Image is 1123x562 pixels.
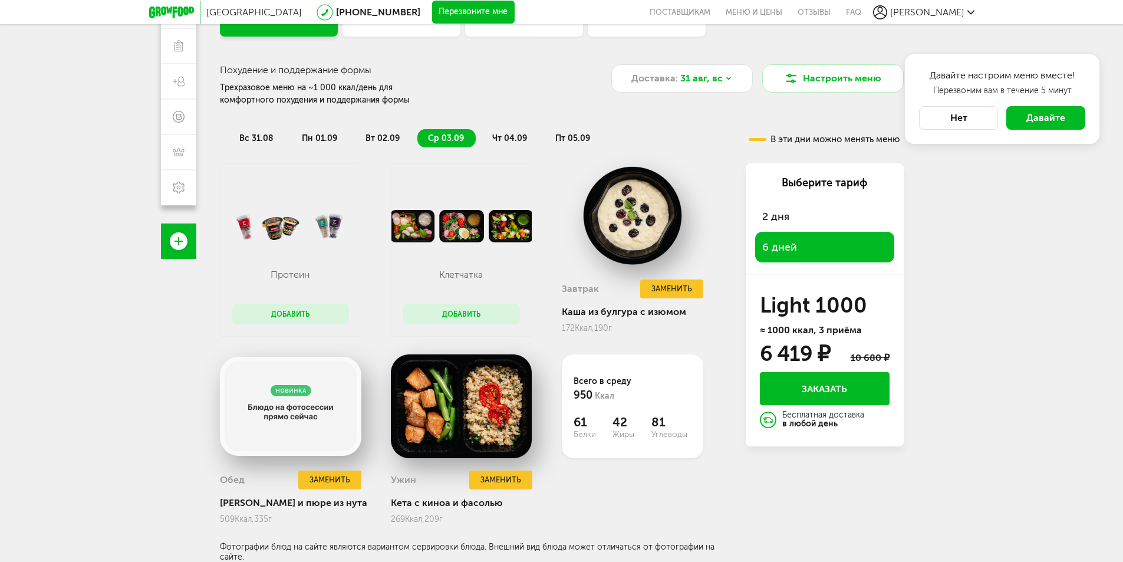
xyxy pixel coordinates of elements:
h3: Похудение и поддержание формы [220,64,585,75]
h4: Давайте настроим меню вместе! [919,68,1085,83]
div: Каша из булгура с изюмом [562,306,703,317]
span: ср 03.09 [428,133,464,143]
div: Бесплатная доставка [782,411,864,429]
span: 6 дней [762,241,797,254]
span: 81 [651,415,690,429]
div: В эти дни можно менять меню [749,135,900,144]
button: Нет [919,106,998,130]
div: Трехразовое меню на ~1 000 ккал/день для комфортного похудения и поддержания формы [220,81,446,106]
span: Ккал [595,391,614,401]
img: big_noimage.png [220,354,361,458]
span: Доставка: [631,71,678,86]
button: Заменить [469,471,532,490]
span: Ккал, [235,514,254,524]
span: г [608,323,612,333]
div: Фотографии блюд на сайте являются вариантом сервировки блюда. Внешний вид блюда может отличаться ... [220,542,727,562]
button: Заказать [760,372,890,405]
span: 950 [574,389,592,402]
span: 2 дня [762,210,789,223]
div: 172 190 [562,323,703,333]
h3: Обед [220,474,245,485]
span: г [439,514,443,524]
span: чт 04.09 [492,133,527,143]
span: пт 05.09 [555,133,590,143]
span: Ккал, [575,323,594,333]
span: г [268,514,272,524]
span: 42 [612,415,651,429]
span: пн 01.09 [302,133,337,143]
button: Добавить [403,304,520,324]
div: 509 335 [220,514,367,524]
div: [PERSON_NAME] и пюре из нута [220,497,367,508]
p: Клетчатка [414,269,508,280]
span: вс 31.08 [239,133,274,143]
span: Ккал, [405,514,424,524]
span: 61 [574,415,612,429]
div: 269 209 [391,514,532,524]
button: Настроить меню [762,64,904,93]
span: Углеводы [651,429,690,439]
span: [GEOGRAPHIC_DATA] [206,6,302,18]
img: big_P30WzbeF9OMN29RZ.png [562,163,703,267]
img: big_ty6wXJC5F3lYg0rb.png [391,354,532,458]
span: Давайте [1026,112,1065,123]
button: Заменить [298,471,361,490]
a: [PHONE_NUMBER] [336,6,420,18]
p: Перезвоним вам в течение 5 минут [919,85,1085,97]
div: 10 680 ₽ [851,352,890,363]
div: 6 419 ₽ [760,344,830,363]
p: Протеин [243,269,337,280]
span: вт 02.09 [365,133,400,143]
h3: Ужин [391,474,416,485]
button: Давайте [1006,106,1085,130]
button: Перезвоните мне [432,1,515,24]
span: Белки [574,429,612,439]
span: Жиры [612,429,651,439]
button: Заменить [640,280,703,299]
h3: Завтрак [562,283,599,294]
span: [PERSON_NAME] [890,6,964,18]
strong: в любой день [782,419,838,429]
span: ≈ 1000 ккал, 3 приёма [760,324,862,336]
div: Всего в среду [574,375,691,403]
button: Добавить [232,304,349,324]
span: 31 авг, вс [680,71,723,86]
h3: Light 1000 [760,296,890,315]
div: Кета с киноа и фасолью [391,497,532,508]
div: Выберите тариф [755,175,894,190]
